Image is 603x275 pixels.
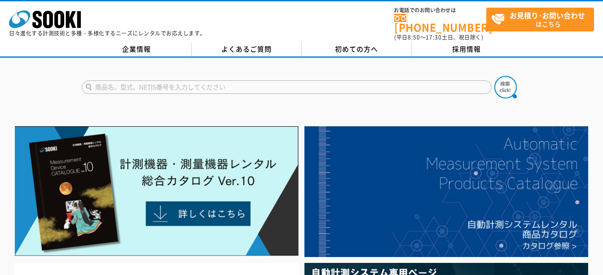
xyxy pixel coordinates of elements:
[9,31,206,36] p: 日々進化する計測技術と多種・多様化するニーズにレンタルでお応えします。
[304,126,588,257] img: 自動計測システムカタログ
[302,43,412,56] a: 初めての方へ
[192,43,302,56] a: よくあるご質問
[408,33,420,41] span: 8:50
[494,76,517,98] img: btn_search.png
[82,43,192,56] a: 企業情報
[82,80,492,94] input: 商品名、型式、NETIS番号を入力してください
[510,10,585,21] strong: お見積り･お問い合わせ
[491,8,594,31] span: はこちら
[426,33,442,41] span: 17:30
[15,126,299,257] img: Catalog Ver10
[394,14,486,32] a: [PHONE_NUMBER]
[486,8,594,31] a: お見積り･お問い合わせはこちら
[394,8,486,13] span: お電話でのお問い合わせは
[412,43,522,56] a: 採用情報
[394,33,483,41] span: (平日 ～ 土日、祝日除く)
[335,44,378,54] span: 初めての方へ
